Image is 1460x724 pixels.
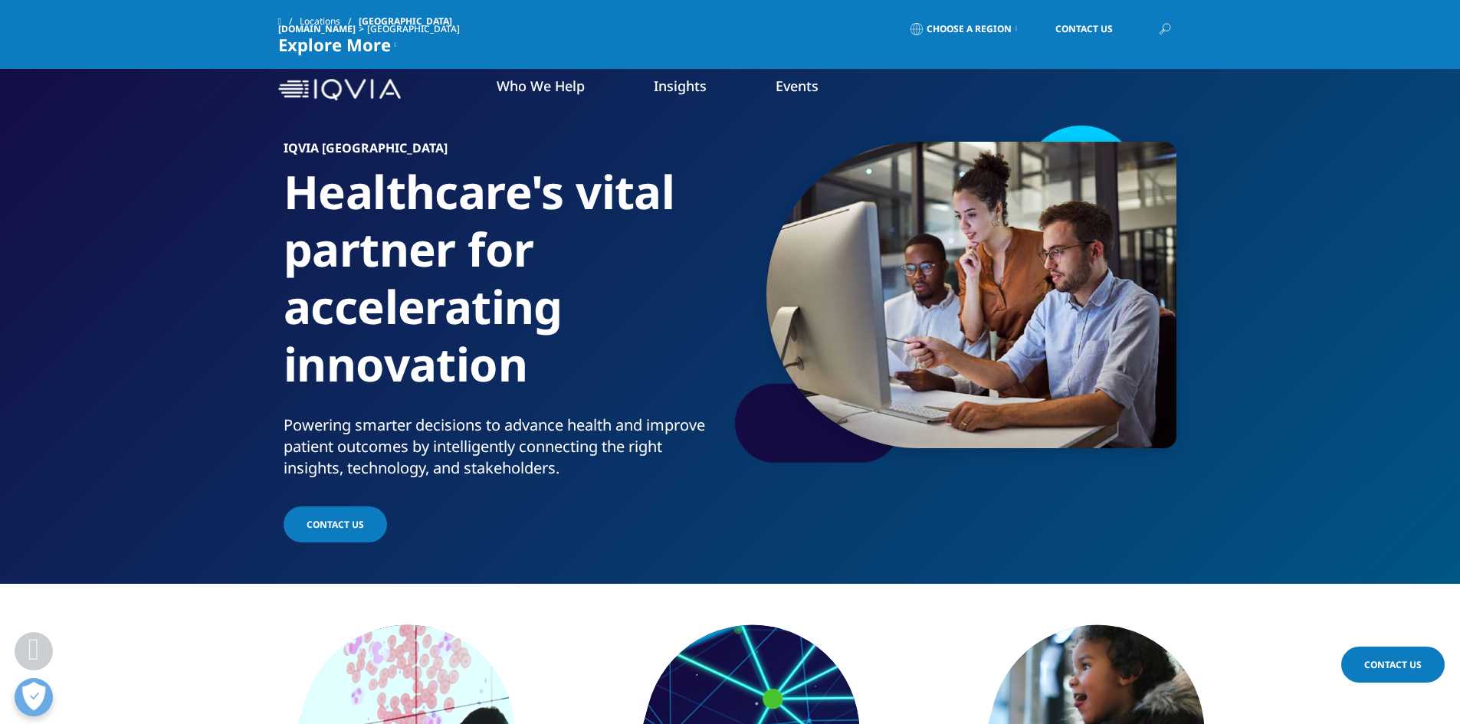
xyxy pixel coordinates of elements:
[278,79,401,101] img: IQVIA Healthcare Information Technology and Pharma Clinical Research Company
[407,54,1183,126] nav: Primary
[284,163,724,414] h1: Healthcare's vital partner for accelerating innovation
[284,414,724,479] div: Powering smarter decisions to advance health and improve patient outcomes by intelligently connec...
[654,77,707,95] a: Insights
[278,22,356,35] a: [DOMAIN_NAME]
[367,23,466,35] div: [GEOGRAPHIC_DATA]
[307,518,364,531] span: Contact Us
[284,506,387,542] a: Contact Us
[776,77,819,95] a: Events
[497,77,585,95] a: Who We Help
[927,23,1012,35] span: Choose a Region
[766,142,1176,448] img: 2362team-and-computer-in-collaboration-teamwork-and-meeting-at-desk.jpg
[15,678,53,716] button: Open Preferences
[1032,11,1136,47] a: Contact Us
[1055,25,1113,34] span: Contact Us
[284,142,724,163] h6: IQVIA [GEOGRAPHIC_DATA]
